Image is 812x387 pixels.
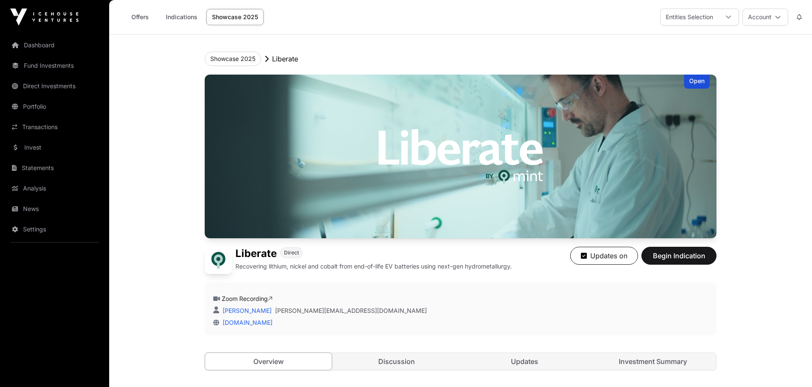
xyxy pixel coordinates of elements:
a: Investment Summary [590,353,716,370]
a: Transactions [7,118,102,136]
a: [PERSON_NAME][EMAIL_ADDRESS][DOMAIN_NAME] [275,306,427,315]
img: Liberate [205,75,716,238]
a: Invest [7,138,102,157]
p: Liberate [272,54,298,64]
a: Dashboard [7,36,102,55]
button: Begin Indication [641,247,716,265]
div: Entities Selection [661,9,718,25]
button: Account [742,9,788,26]
p: Recovering lithium, nickel and cobalt from end-of-life EV batteries using next-gen hydrometallurgy. [235,262,512,271]
nav: Tabs [205,353,716,370]
div: Open [684,75,710,89]
a: Portfolio [7,97,102,116]
a: Indications [160,9,203,25]
a: Analysis [7,179,102,198]
button: Updates on [570,247,638,265]
iframe: Chat Widget [769,346,812,387]
a: Updates [461,353,588,370]
button: Showcase 2025 [205,52,261,66]
a: Settings [7,220,102,239]
a: Zoom Recording [222,295,273,302]
a: Fund Investments [7,56,102,75]
img: Icehouse Ventures Logo [10,9,78,26]
a: Direct Investments [7,77,102,95]
a: Offers [123,9,157,25]
span: Direct [284,249,299,256]
a: News [7,199,102,218]
img: Liberate [205,247,232,274]
a: [DOMAIN_NAME] [219,319,273,326]
a: Showcase 2025 [206,9,264,25]
a: Statements [7,159,102,177]
span: Begin Indication [652,251,706,261]
a: Overview [205,352,332,370]
a: [PERSON_NAME] [221,307,272,314]
a: Discussion [333,353,460,370]
a: Begin Indication [641,255,716,264]
h1: Liberate [235,247,277,260]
